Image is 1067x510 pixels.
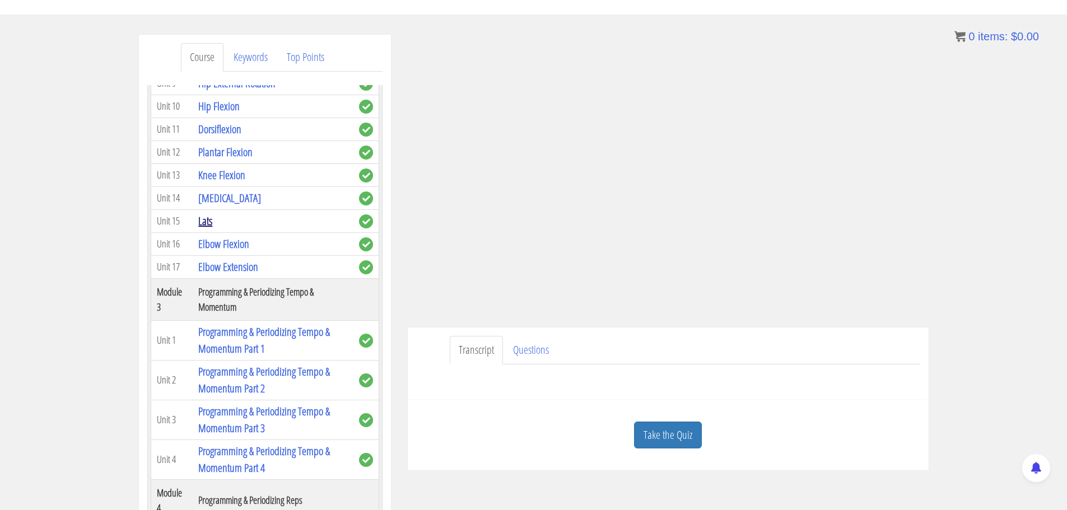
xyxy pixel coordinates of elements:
span: complete [359,260,373,274]
td: Unit 1 [151,320,193,360]
a: Transcript [450,336,503,364]
img: icon11.png [954,31,966,42]
span: complete [359,169,373,183]
a: Dorsiflexion [198,121,241,137]
td: Unit 14 [151,186,193,209]
td: Unit 10 [151,95,193,118]
a: Knee Flexion [198,167,245,183]
span: complete [359,123,373,137]
a: Hip External Rotation [198,76,276,91]
span: complete [359,191,373,205]
td: Unit 2 [151,360,193,400]
span: items: [978,30,1008,43]
span: 0 [968,30,975,43]
a: Programming & Periodizing Tempo & Momentum Part 2 [198,364,330,396]
span: complete [359,146,373,160]
a: Programming & Periodizing Tempo & Momentum Part 4 [198,443,330,475]
a: Lats [198,213,212,228]
a: 0 items: $0.00 [954,30,1039,43]
a: Programming & Periodizing Tempo & Momentum Part 3 [198,404,330,436]
a: Questions [504,336,558,364]
span: complete [359,100,373,114]
a: Course [181,43,223,72]
span: complete [359,214,373,228]
td: Unit 4 [151,439,193,479]
a: Elbow Flexion [198,236,249,251]
td: Unit 11 [151,118,193,141]
a: Elbow Extension [198,259,258,274]
span: complete [359,413,373,427]
td: Unit 16 [151,232,193,255]
a: Programming & Periodizing Tempo & Momentum Part 1 [198,324,330,356]
td: Unit 15 [151,209,193,232]
td: Unit 17 [151,255,193,278]
a: Plantar Flexion [198,144,253,160]
a: Top Points [278,43,333,72]
span: complete [359,453,373,467]
span: complete [359,334,373,348]
th: Module 3 [151,278,193,320]
a: Take the Quiz [634,422,702,449]
span: complete [359,373,373,387]
th: Programming & Periodizing Tempo & Momentum [193,278,353,320]
td: Unit 12 [151,141,193,163]
td: Unit 13 [151,163,193,186]
a: Hip Flexion [198,99,240,114]
span: $ [1011,30,1017,43]
a: [MEDICAL_DATA] [198,190,261,205]
span: complete [359,237,373,251]
a: Keywords [225,43,277,72]
td: Unit 3 [151,400,193,439]
bdi: 0.00 [1011,30,1039,43]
